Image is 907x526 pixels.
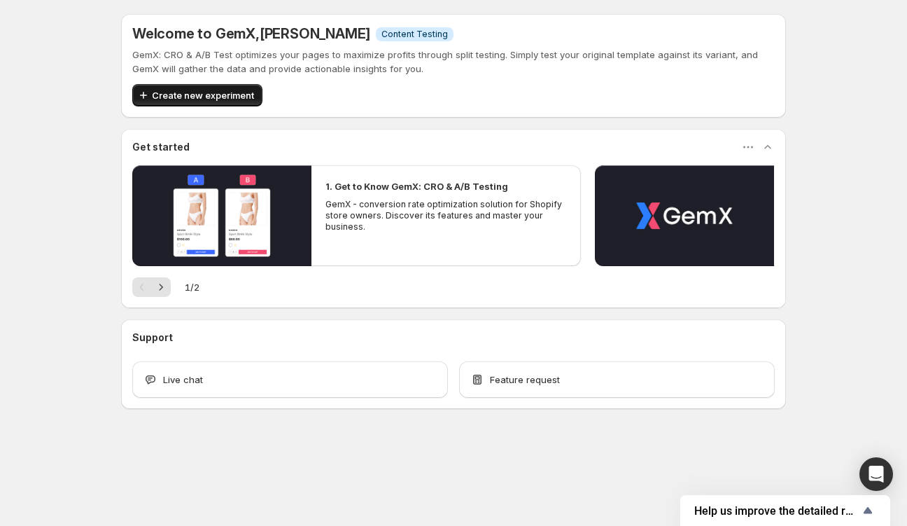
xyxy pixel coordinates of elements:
p: GemX: CRO & A/B Test optimizes your pages to maximize profits through split testing. Simply test ... [132,48,775,76]
span: Create new experiment [152,88,254,102]
button: Show survey - Help us improve the detailed report for A/B campaigns [694,502,876,519]
span: 1 / 2 [185,280,199,294]
button: Play video [595,165,774,266]
nav: Pagination [132,277,171,297]
div: Open Intercom Messenger [859,457,893,491]
span: Live chat [163,373,203,387]
span: Content Testing [381,29,448,40]
span: , [PERSON_NAME] [255,25,370,42]
button: Create new experiment [132,84,262,106]
h3: Get started [132,140,190,154]
h5: Welcome to GemX [132,25,370,42]
span: Feature request [490,373,560,387]
h2: 1. Get to Know GemX: CRO & A/B Testing [325,179,508,193]
button: Next [151,277,171,297]
button: Play video [132,165,311,266]
p: GemX - conversion rate optimization solution for Shopify store owners. Discover its features and ... [325,199,566,233]
h3: Support [132,331,173,345]
span: Help us improve the detailed report for A/B campaigns [694,504,859,518]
